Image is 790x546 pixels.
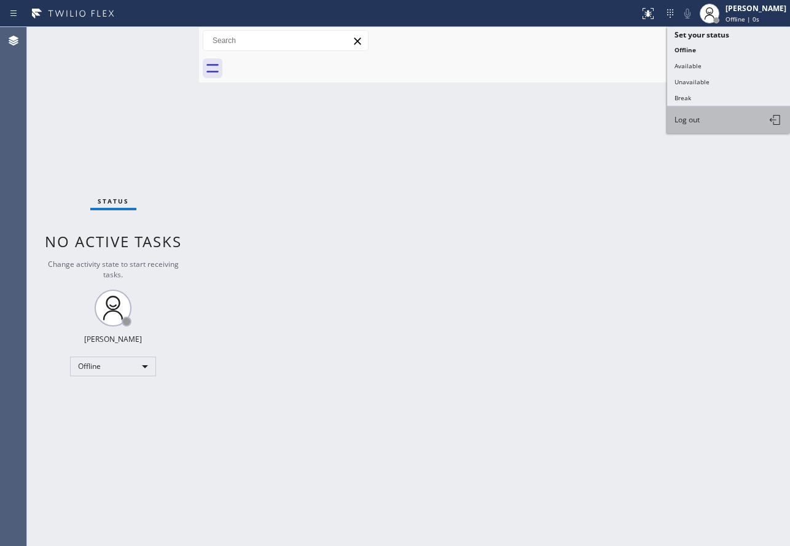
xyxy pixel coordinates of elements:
span: Change activity state to start receiving tasks. [48,259,179,280]
div: Offline [70,357,156,376]
span: Offline | 0s [725,15,759,23]
button: Mute [679,5,696,22]
span: No active tasks [45,231,182,251]
div: [PERSON_NAME] [725,3,786,14]
div: [PERSON_NAME] [84,334,142,344]
input: Search [203,31,368,50]
span: Status [98,197,129,205]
